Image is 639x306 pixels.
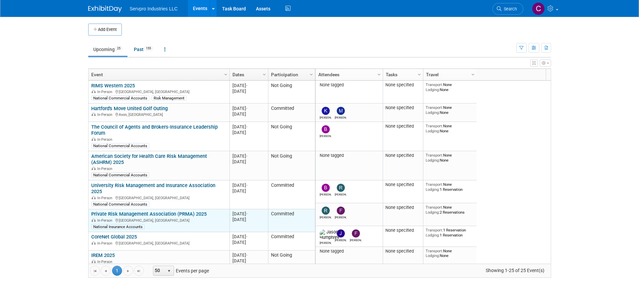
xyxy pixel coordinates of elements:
span: Lodging: [426,110,440,115]
span: Lodging: [426,187,440,192]
span: Go to the previous page [103,268,108,274]
span: Column Settings [417,72,422,77]
img: In-Person Event [92,196,96,199]
img: In-Person Event [92,90,96,93]
div: National Commercial Accounts [91,143,149,148]
img: In-Person Event [92,113,96,116]
div: [DATE] [232,258,265,264]
span: - [246,211,248,216]
div: None tagged [318,82,380,88]
a: Past155 [129,43,158,56]
div: [DATE] [232,182,265,188]
a: Go to the first page [90,266,100,276]
div: [DATE] [232,111,265,117]
div: None specified [385,249,420,254]
div: [GEOGRAPHIC_DATA], [GEOGRAPHIC_DATA] [91,240,226,246]
div: Jason Humphrey [320,240,331,245]
img: frederick zebro [352,229,360,237]
a: Tasks [386,69,419,80]
span: Go to the next page [125,268,131,274]
td: Committed [268,232,315,251]
a: Upcoming25 [88,43,127,56]
a: Travel [426,69,472,80]
td: Committed [268,209,315,232]
div: None specified [385,82,420,88]
img: Beth Schoeller [322,184,330,192]
div: [DATE] [232,217,265,222]
div: Jeremy Jackson [335,237,347,242]
div: None None [426,153,474,163]
img: Jeremy Jackson [337,229,345,237]
div: frederick zebro [335,215,347,219]
a: Column Settings [469,69,477,79]
span: In-Person [97,90,114,94]
img: Chris Chassagneux [532,2,545,15]
img: Jason Humphrey [320,229,339,240]
a: Column Settings [416,69,423,79]
div: [GEOGRAPHIC_DATA], [GEOGRAPHIC_DATA] [91,217,226,223]
span: In-Person [97,167,114,171]
td: Not Going [268,81,315,103]
span: Transport: [426,124,443,128]
span: 25 [115,46,122,51]
div: [DATE] [232,130,265,135]
img: Rick Dubois [322,207,330,215]
span: Go to the first page [92,268,98,274]
span: In-Person [97,196,114,200]
span: Lodging: [426,253,440,258]
a: Go to the next page [123,266,133,276]
span: 1 [112,266,122,276]
div: None 1 Reservation [426,182,474,192]
span: Transport: [426,182,443,187]
span: Servpro Industries LLC [130,6,178,11]
div: [DATE] [232,252,265,258]
div: [DATE] [232,211,265,217]
img: In-Person Event [92,218,96,222]
span: 50 [153,266,165,275]
img: In-Person Event [92,137,96,141]
img: In-Person Event [92,260,96,263]
div: Beth Schoeller [320,192,331,196]
img: Monique Patton [337,107,345,115]
td: Not Going [268,151,315,180]
div: Rick Dubois [320,215,331,219]
span: - [246,253,248,258]
span: In-Person [97,218,114,223]
div: None None [426,249,474,258]
a: Hartford's Move United Golf Outing [91,105,168,112]
a: Participation [271,69,311,80]
div: Risk Management [152,95,187,101]
div: None specified [385,153,420,158]
span: Lodging: [426,158,440,163]
span: - [246,83,248,88]
div: None None [426,124,474,133]
div: None 2 Reservations [426,205,474,215]
div: [DATE] [232,239,265,245]
span: Showing 1-25 of 25 Event(s) [479,266,550,275]
span: In-Person [97,260,114,264]
div: [DATE] [232,234,265,239]
div: [DATE] [232,88,265,94]
div: Monique Patton [335,115,347,119]
td: Not Going [268,251,315,273]
img: In-Person Event [92,167,96,170]
span: Column Settings [309,72,314,77]
a: CoreNet Global 2025 [91,234,137,240]
span: In-Person [97,113,114,117]
img: Kim Cunha [322,107,330,115]
div: Kim Cunha [320,115,331,119]
span: Transport: [426,249,443,253]
span: Column Settings [376,72,382,77]
div: None None [426,82,474,92]
button: Add Event [88,24,122,36]
div: National Commercial Accounts [91,95,149,101]
span: Lodging: [426,129,440,133]
div: [DATE] [232,105,265,111]
div: frederick zebro [350,237,362,242]
img: In-Person Event [92,241,96,245]
div: [DATE] [232,83,265,88]
div: Avon, [GEOGRAPHIC_DATA] [91,112,226,117]
div: [DATE] [232,159,265,165]
div: National Commercial Accounts [91,172,149,178]
a: Column Settings [261,69,268,79]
